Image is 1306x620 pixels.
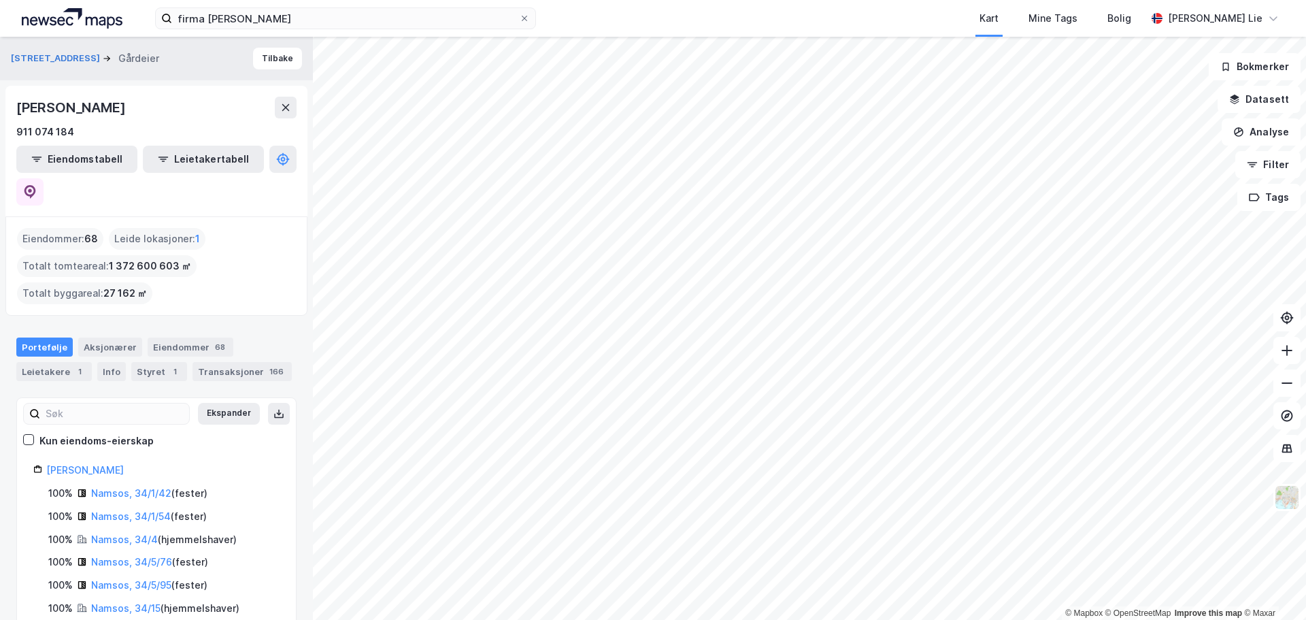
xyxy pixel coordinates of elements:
[73,365,86,378] div: 1
[39,433,154,449] div: Kun eiendoms-eierskap
[84,231,98,247] span: 68
[48,532,73,548] div: 100%
[48,577,73,593] div: 100%
[131,362,187,381] div: Styret
[1218,86,1301,113] button: Datasett
[172,8,519,29] input: Søk på adresse, matrikkel, gårdeiere, leietakere eller personer
[16,124,74,140] div: 911 074 184
[17,282,152,304] div: Totalt byggareal :
[11,52,103,65] button: [STREET_ADDRESS]
[1222,118,1301,146] button: Analyse
[1237,184,1301,211] button: Tags
[91,556,172,568] a: Namsos, 34/5/76
[16,97,128,118] div: [PERSON_NAME]
[1107,10,1131,27] div: Bolig
[91,577,207,593] div: ( fester )
[48,508,73,525] div: 100%
[1238,555,1306,620] div: Kontrollprogram for chat
[48,485,73,502] div: 100%
[192,362,292,381] div: Transaksjoner
[17,255,197,277] div: Totalt tomteareal :
[267,365,286,378] div: 166
[109,258,191,274] span: 1 372 600 603 ㎡
[1238,555,1306,620] iframe: Chat Widget
[91,534,158,545] a: Namsos, 34/4
[212,340,228,354] div: 68
[1065,608,1103,618] a: Mapbox
[97,362,126,381] div: Info
[17,228,103,250] div: Eiendommer :
[1235,151,1301,178] button: Filter
[253,48,302,69] button: Tilbake
[16,362,92,381] div: Leietakere
[91,602,161,614] a: Namsos, 34/15
[1105,608,1171,618] a: OpenStreetMap
[195,231,200,247] span: 1
[1274,485,1300,510] img: Z
[1168,10,1262,27] div: [PERSON_NAME] Lie
[91,579,171,591] a: Namsos, 34/5/95
[109,228,205,250] div: Leide lokasjoner :
[118,50,159,67] div: Gårdeier
[148,338,233,357] div: Eiendommer
[91,532,237,548] div: ( hjemmelshaver )
[91,485,207,502] div: ( fester )
[22,8,122,29] img: logo.a4113a55bc3d86da70a041830d287a7e.svg
[40,404,189,424] input: Søk
[48,554,73,570] div: 100%
[46,464,124,476] a: [PERSON_NAME]
[168,365,182,378] div: 1
[198,403,260,425] button: Ekspander
[143,146,264,173] button: Leietakertabell
[48,600,73,617] div: 100%
[16,146,137,173] button: Eiendomstabell
[979,10,999,27] div: Kart
[91,487,171,499] a: Namsos, 34/1/42
[91,554,208,570] div: ( fester )
[91,508,207,525] div: ( fester )
[1028,10,1077,27] div: Mine Tags
[1175,608,1242,618] a: Improve this map
[78,338,142,357] div: Aksjonærer
[103,285,147,301] span: 27 162 ㎡
[91,510,171,522] a: Namsos, 34/1/54
[16,338,73,357] div: Portefølje
[1209,53,1301,80] button: Bokmerker
[91,600,239,617] div: ( hjemmelshaver )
